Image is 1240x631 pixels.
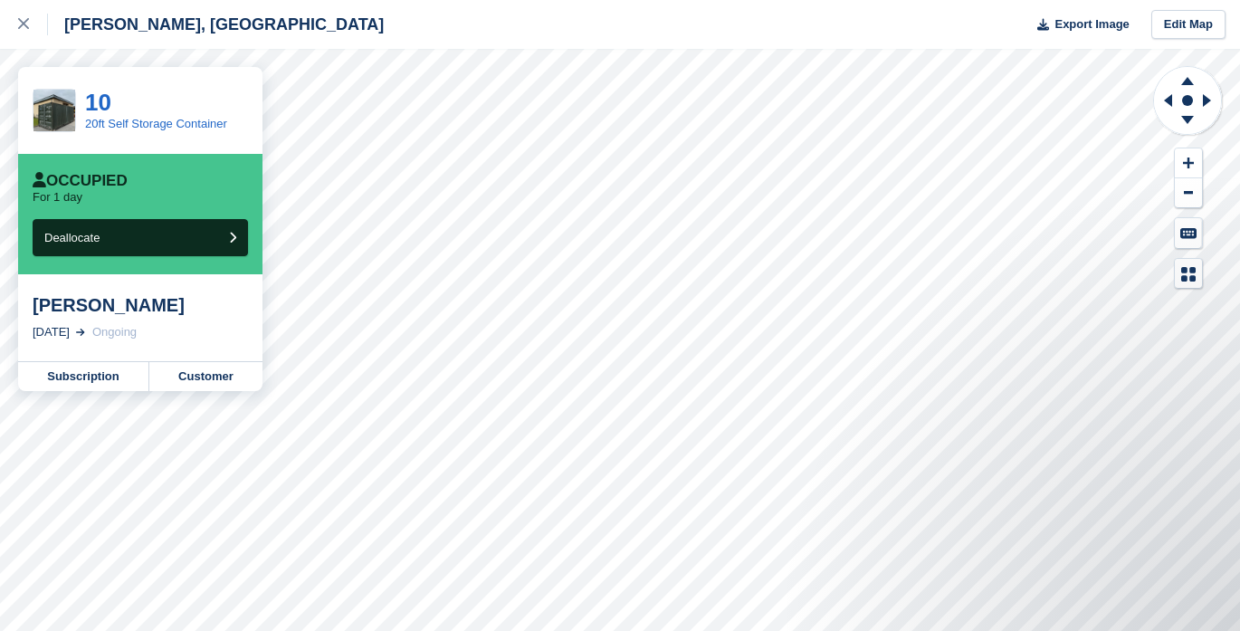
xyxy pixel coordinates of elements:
[1151,10,1226,40] a: Edit Map
[33,323,70,341] div: [DATE]
[1054,15,1129,33] span: Export Image
[1026,10,1130,40] button: Export Image
[1175,259,1202,289] button: Map Legend
[33,90,75,131] img: Blank%20240%20x%20240.jpg
[33,294,248,316] div: [PERSON_NAME]
[33,172,128,190] div: Occupied
[1175,148,1202,178] button: Zoom In
[33,190,82,205] p: For 1 day
[1175,178,1202,208] button: Zoom Out
[48,14,384,35] div: [PERSON_NAME], [GEOGRAPHIC_DATA]
[85,117,227,130] a: 20ft Self Storage Container
[18,362,149,391] a: Subscription
[1175,218,1202,248] button: Keyboard Shortcuts
[92,323,137,341] div: Ongoing
[33,219,248,256] button: Deallocate
[85,89,111,116] a: 10
[76,329,85,336] img: arrow-right-light-icn-cde0832a797a2874e46488d9cf13f60e5c3a73dbe684e267c42b8395dfbc2abf.svg
[149,362,262,391] a: Customer
[44,231,100,244] span: Deallocate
